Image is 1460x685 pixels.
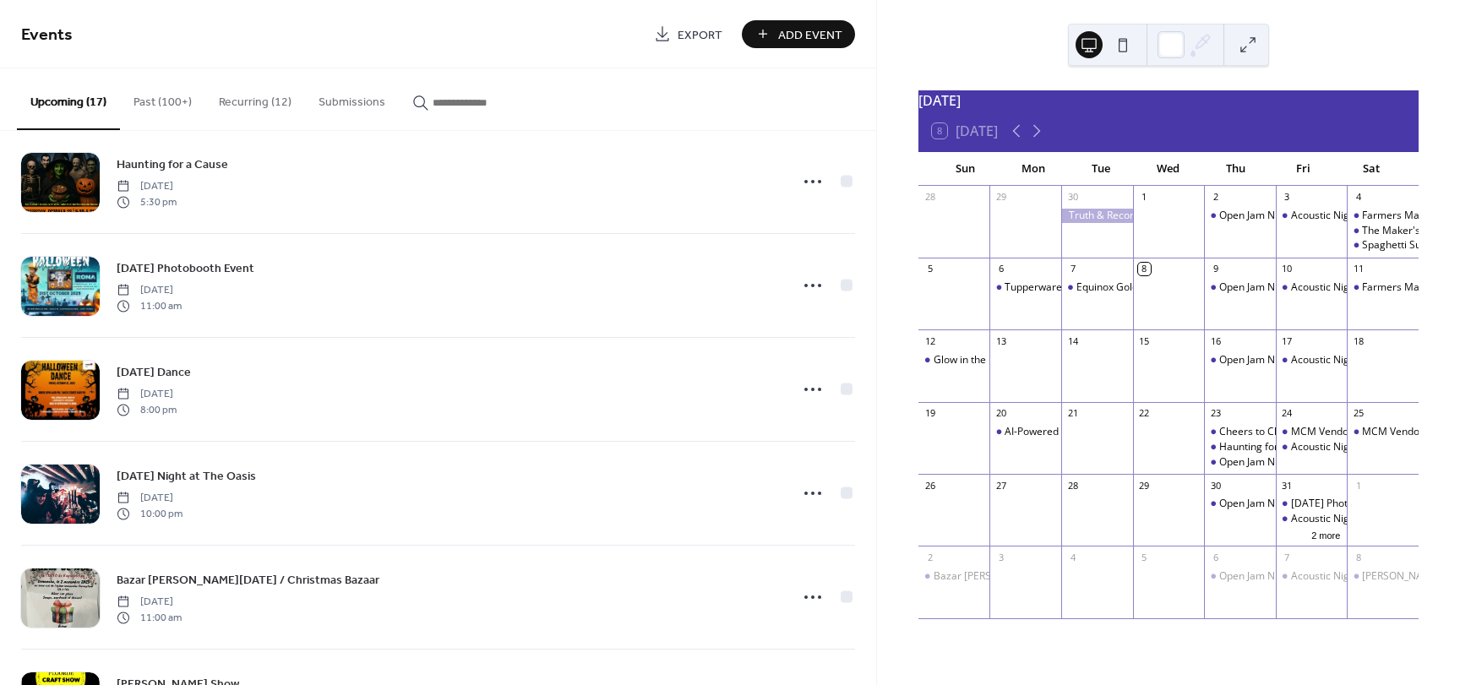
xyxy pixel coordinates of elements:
[1209,407,1222,420] div: 23
[989,280,1061,295] div: Tupperware Bingo
[1135,152,1202,186] div: Wed
[1219,425,1414,439] div: Cheers to Change: Women in Leadership!
[1281,334,1294,347] div: 17
[918,569,990,584] div: Bazar de Noël / Christmas Bazaar
[678,26,722,44] span: Export
[1066,263,1079,275] div: 7
[1305,527,1347,541] button: 2 more
[117,194,177,209] span: 5:30 pm
[117,179,177,194] span: [DATE]
[1352,407,1365,420] div: 25
[989,425,1061,439] div: AI-Powered Business Planning
[1066,334,1079,347] div: 14
[923,479,936,492] div: 26
[1204,425,1276,439] div: Cheers to Change: Women in Leadership!
[1276,209,1348,223] div: Acoustic Night with Kurt and Friends at The Oasis
[1076,280,1266,295] div: Equinox Gold Greenstone Mine - Job Fair
[1138,191,1151,204] div: 1
[117,362,191,382] a: [DATE] Dance
[1276,569,1348,584] div: Acoustic Night with Kurt and Friends at The Oasis
[1204,353,1276,367] div: Open Jam Night at Bidule
[1352,191,1365,204] div: 4
[117,570,379,590] a: Bazar [PERSON_NAME][DATE] / Christmas Bazaar
[1066,191,1079,204] div: 30
[1138,263,1151,275] div: 8
[117,156,228,174] span: Haunting for a Cause
[742,20,855,48] button: Add Event
[117,387,177,402] span: [DATE]
[1204,209,1276,223] div: Open Jam Night at Bidule
[1362,280,1438,295] div: Farmers Market
[1276,497,1348,511] div: Halloween Photobooth Event
[117,506,182,521] span: 10:00 pm
[1061,280,1133,295] div: Equinox Gold Greenstone Mine - Job Fair
[1061,209,1133,223] div: Truth & Reconciliation Event
[1219,353,1409,367] div: Open Jam Night at [GEOGRAPHIC_DATA]
[1138,407,1151,420] div: 22
[1347,569,1419,584] div: Breanna Plourde - Craft Show
[1276,353,1348,367] div: Acoustic Night with Kurt and Friends at The Oasis
[1276,440,1348,454] div: Acoustic Night with Kurt and Friends at The Oasis
[918,90,1419,111] div: [DATE]
[1352,551,1365,563] div: 8
[1204,497,1276,511] div: Open Jam Night at Bidule
[1219,209,1409,223] div: Open Jam Night at [GEOGRAPHIC_DATA]
[994,551,1007,563] div: 3
[1281,551,1294,563] div: 7
[1347,238,1419,253] div: Spaghetti Supper & Bake Sale
[1209,334,1222,347] div: 16
[1138,479,1151,492] div: 29
[994,407,1007,420] div: 20
[1270,152,1337,186] div: Fri
[1276,280,1348,295] div: Acoustic Night with Kurt and Friends at The Oasis
[1362,425,1460,439] div: MCM Vendor Market
[1066,479,1079,492] div: 28
[1291,425,1389,439] div: MCM Vendor Market
[1204,280,1276,295] div: Open Jam Night at Bidule
[1138,334,1151,347] div: 15
[1276,425,1348,439] div: MCM Vendor Market
[1209,479,1222,492] div: 30
[1281,407,1294,420] div: 24
[778,26,842,44] span: Add Event
[923,551,936,563] div: 2
[117,260,254,278] span: [DATE] Photobooth Event
[1202,152,1270,186] div: Thu
[923,407,936,420] div: 19
[117,298,182,313] span: 11:00 am
[1066,551,1079,563] div: 4
[1209,191,1222,204] div: 2
[1347,209,1419,223] div: Farmers Market
[1281,263,1294,275] div: 10
[117,595,182,610] span: [DATE]
[305,68,399,128] button: Submissions
[1347,280,1419,295] div: Farmers Market
[1281,191,1294,204] div: 3
[1352,334,1365,347] div: 18
[994,334,1007,347] div: 13
[1347,425,1419,439] div: MCM Vendor Market
[1276,512,1348,526] div: Acoustic Night with Kurt and Friends at The Oasis
[117,572,379,590] span: Bazar [PERSON_NAME][DATE] / Christmas Bazaar
[932,152,1000,186] div: Sun
[1000,152,1067,186] div: Mon
[1138,551,1151,563] div: 5
[117,258,254,278] a: [DATE] Photobooth Event
[1219,569,1409,584] div: Open Jam Night at [GEOGRAPHIC_DATA]
[1352,479,1365,492] div: 1
[923,334,936,347] div: 12
[117,155,228,174] a: Haunting for a Cause
[923,263,936,275] div: 5
[205,68,305,128] button: Recurring (12)
[994,479,1007,492] div: 27
[1352,263,1365,275] div: 11
[934,353,1065,367] div: Glow in the Dark Corn Maze
[994,191,1007,204] div: 29
[117,610,182,625] span: 11:00 am
[1219,455,1409,470] div: Open Jam Night at [GEOGRAPHIC_DATA]
[641,20,735,48] a: Export
[1066,407,1079,420] div: 21
[1281,479,1294,492] div: 31
[1219,440,1319,454] div: Haunting for a Cause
